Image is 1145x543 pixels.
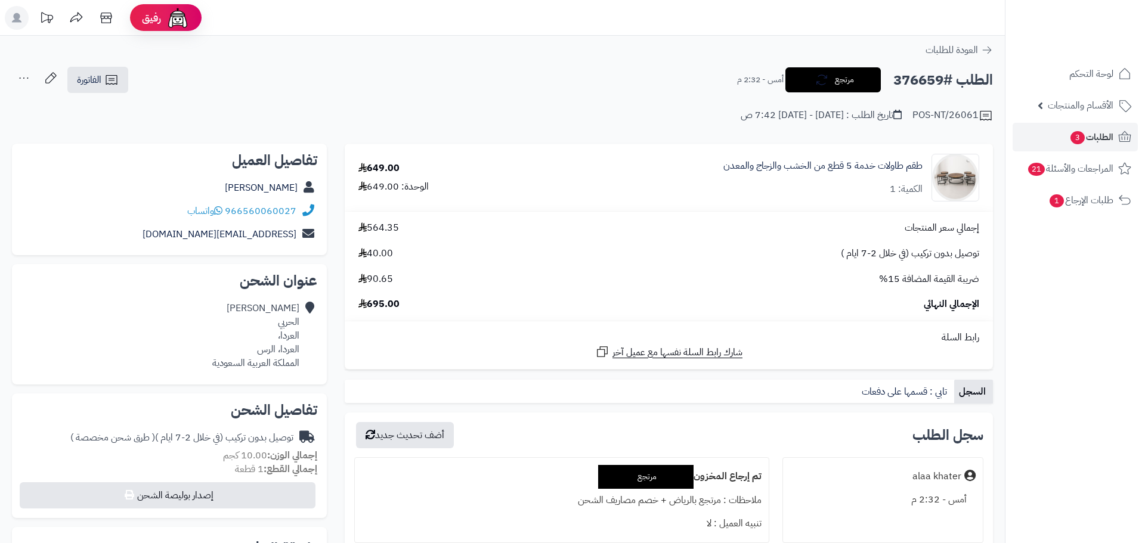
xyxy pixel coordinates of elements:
span: ضريبة القيمة المضافة 15% [879,272,979,286]
a: واتساب [187,204,222,218]
a: الطلبات3 [1013,123,1138,151]
h2: تفاصيل العميل [21,153,317,167]
span: 90.65 [358,272,393,286]
span: توصيل بدون تركيب (في خلال 2-7 ايام ) [841,247,979,260]
img: logo-2.png [1064,32,1134,57]
div: alaa khater [912,470,961,483]
small: 1 قطعة [235,462,317,476]
span: الإجمالي النهائي [924,297,979,311]
a: لوحة التحكم [1013,60,1138,88]
div: رابط السلة [349,331,988,345]
span: الفاتورة [77,73,101,87]
span: 564.35 [358,221,399,235]
div: POS-NT/26061 [912,108,993,123]
a: [EMAIL_ADDRESS][DOMAIN_NAME] [143,227,296,241]
h3: سجل الطلب [912,428,983,442]
small: 10.00 كجم [223,448,317,463]
a: طقم طاولات خدمة 5 قطع من الخشب والزجاج والمعدن [723,159,923,173]
span: الطلبات [1069,129,1113,145]
div: مرتجع [598,465,694,489]
a: تحديثات المنصة [32,6,61,33]
a: السجل [954,380,993,404]
div: ملاحظات : مرتجع بالرياض + خصم مصاريف الشحن [362,489,762,512]
h2: تفاصيل الشحن [21,403,317,417]
strong: إجمالي الوزن: [267,448,317,463]
h2: عنوان الشحن [21,274,317,288]
div: توصيل بدون تركيب (في خلال 2-7 ايام ) [70,431,293,445]
button: مرتجع [785,67,881,92]
span: الأقسام والمنتجات [1048,97,1113,114]
span: 3 [1070,131,1085,144]
span: رفيق [142,11,161,25]
span: 695.00 [358,297,400,311]
button: أضف تحديث جديد [356,422,454,448]
a: المراجعات والأسئلة21 [1013,154,1138,183]
div: [PERSON_NAME] الحربي العردا، العردا، الرس المملكة العربية السعودية [212,302,299,370]
span: 40.00 [358,247,393,260]
span: شارك رابط السلة نفسها مع عميل آخر [612,346,742,359]
img: ai-face.png [166,6,190,30]
div: تنبيه العميل : لا [362,512,762,535]
span: 21 [1028,163,1045,176]
span: 1 [1050,194,1064,207]
a: العودة للطلبات [926,43,993,57]
h2: الطلب #376659 [893,68,993,92]
small: أمس - 2:32 م [737,74,784,86]
span: لوحة التحكم [1069,66,1113,82]
span: ( طرق شحن مخصصة ) [70,430,155,445]
img: 1756276330-220602020201-90x90.jpg [932,154,979,201]
a: شارك رابط السلة نفسها مع عميل آخر [595,345,742,359]
a: [PERSON_NAME] [225,181,298,195]
span: إجمالي سعر المنتجات [905,221,979,235]
div: تاريخ الطلب : [DATE] - [DATE] 7:42 ص [741,108,902,122]
a: طلبات الإرجاع1 [1013,186,1138,215]
b: تم إرجاع المخزون [694,469,762,483]
span: طلبات الإرجاع [1048,192,1113,209]
div: الكمية: 1 [890,182,923,196]
div: أمس - 2:32 م [790,488,976,511]
a: تابي : قسمها على دفعات [857,380,954,404]
a: 966560060027 [225,204,296,218]
span: المراجعات والأسئلة [1027,160,1113,177]
div: الوحدة: 649.00 [358,180,429,194]
a: الفاتورة [67,67,128,93]
span: العودة للطلبات [926,43,978,57]
strong: إجمالي القطع: [264,462,317,476]
div: 649.00 [358,162,400,175]
button: إصدار بوليصة الشحن [20,482,315,508]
